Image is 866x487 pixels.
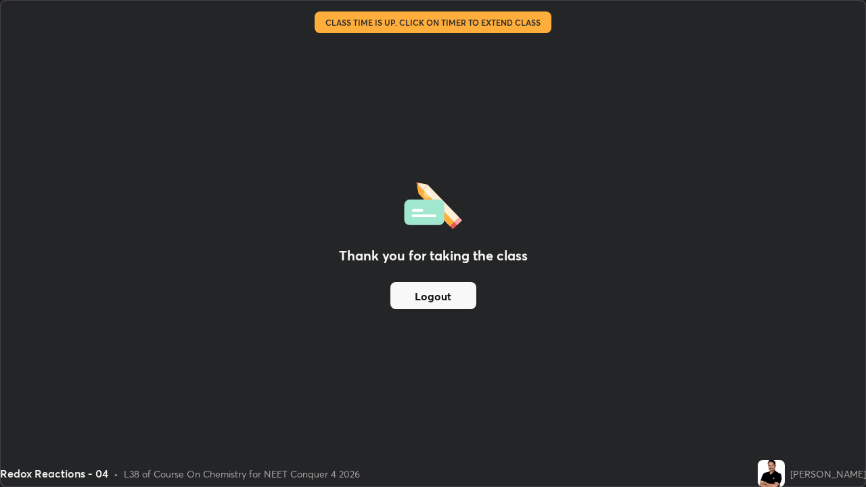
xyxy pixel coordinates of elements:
div: [PERSON_NAME] [790,467,866,481]
div: • [114,467,118,481]
button: Logout [390,282,476,309]
div: L38 of Course On Chemistry for NEET Conquer 4 2026 [124,467,360,481]
img: offlineFeedback.1438e8b3.svg [404,178,462,229]
h2: Thank you for taking the class [339,246,528,266]
img: f038782568bc4da7bb0aca6a5d33880f.jpg [758,460,785,487]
